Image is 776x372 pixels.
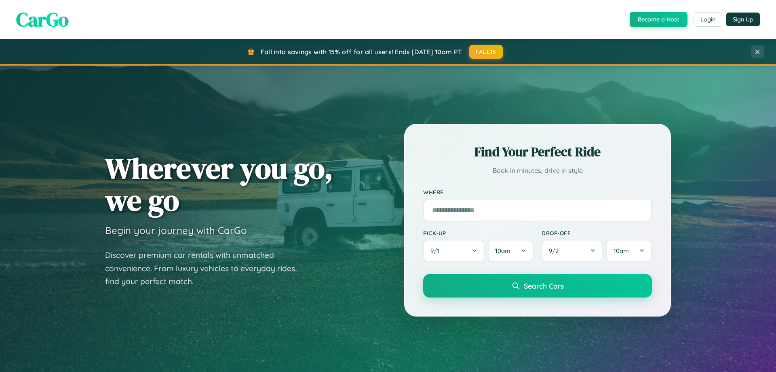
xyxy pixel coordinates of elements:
[488,240,533,262] button: 10am
[423,143,652,161] h2: Find Your Perfect Ride
[423,189,652,196] label: Where
[261,48,463,56] span: Fall into savings with 15% off for all users! Ends [DATE] 10am PT.
[423,165,652,176] p: Book in minutes, drive in style
[105,152,333,216] h1: Wherever you go, we go
[469,45,503,59] button: FALL15
[630,12,687,27] button: Become a Host
[542,240,603,262] button: 9/2
[105,249,307,288] p: Discover premium car rentals with unmatched convenience. From luxury vehicles to everyday rides, ...
[495,247,510,255] span: 10am
[430,247,443,255] span: 9 / 1
[542,230,652,236] label: Drop-off
[423,230,533,236] label: Pick-up
[16,6,69,33] span: CarGo
[423,240,485,262] button: 9/1
[524,281,564,290] span: Search Cars
[614,247,629,255] span: 10am
[606,240,652,262] button: 10am
[694,12,722,27] button: Login
[423,274,652,298] button: Search Cars
[549,247,563,255] span: 9 / 2
[726,13,760,26] button: Sign Up
[105,224,247,236] h3: Begin your journey with CarGo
